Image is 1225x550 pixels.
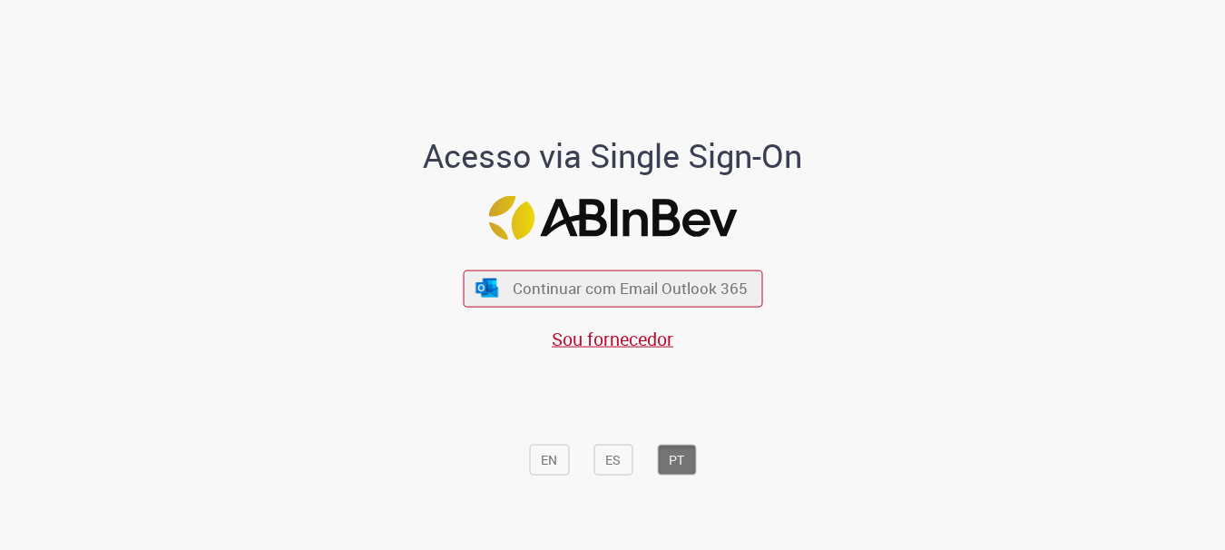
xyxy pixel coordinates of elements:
span: Continuar com Email Outlook 365 [513,278,748,299]
img: ícone Azure/Microsoft 360 [475,279,500,298]
button: ES [593,444,632,475]
h1: Acesso via Single Sign-On [361,138,865,174]
button: EN [529,444,569,475]
img: Logo ABInBev [488,195,737,240]
a: Sou fornecedor [552,326,673,350]
button: PT [657,444,696,475]
button: ícone Azure/Microsoft 360 Continuar com Email Outlook 365 [463,270,762,307]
